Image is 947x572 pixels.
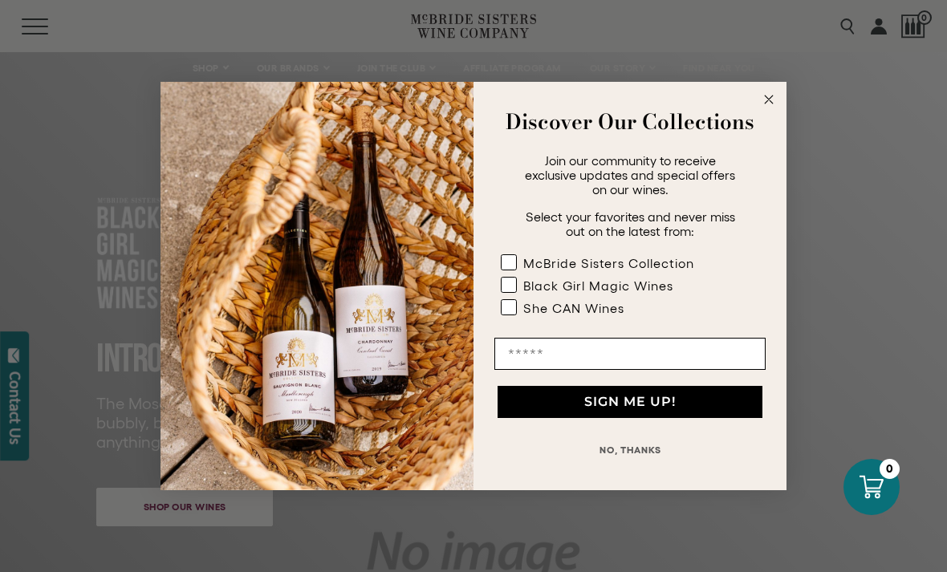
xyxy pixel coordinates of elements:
[526,209,735,238] span: Select your favorites and never miss out on the latest from:
[494,338,766,370] input: Email
[880,459,900,479] div: 0
[523,301,624,315] div: She CAN Wines
[506,106,754,137] strong: Discover Our Collections
[523,278,673,293] div: Black Girl Magic Wines
[523,256,694,270] div: McBride Sisters Collection
[525,153,735,197] span: Join our community to receive exclusive updates and special offers on our wines.
[498,386,762,418] button: SIGN ME UP!
[759,90,778,109] button: Close dialog
[161,82,473,490] img: 42653730-7e35-4af7-a99d-12bf478283cf.jpeg
[494,434,766,466] button: NO, THANKS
